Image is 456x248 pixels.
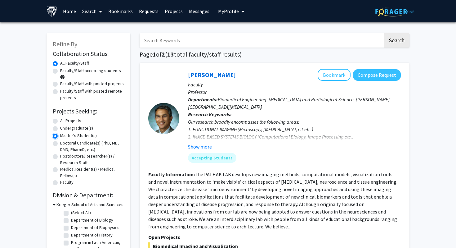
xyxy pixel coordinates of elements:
h2: Division & Department: [53,191,124,199]
fg-read-more: The PATHAK LAB develops new imaging methods, computational models, visualization tools and novel ... [148,171,397,230]
label: Faculty/Staff accepting students [60,67,121,74]
label: Medical Resident(s) / Medical Fellow(s) [60,166,124,179]
label: Postdoctoral Researcher(s) / Research Staff [60,153,124,166]
span: 13 [167,50,174,58]
a: Home [60,0,79,22]
p: Professor [188,88,401,96]
span: Refine By [53,40,77,48]
div: Our research broadly encompasses the following areas: 1. FUNCTIONAL IMAGING (Microscopy, [MEDICAL... [188,118,401,155]
span: 2 [162,50,165,58]
button: Compose Request to Arvind Pathak [353,69,401,81]
a: Requests [136,0,162,22]
h3: Krieger School of Arts and Sciences [56,201,123,208]
label: All Faculty/Staff [60,60,89,67]
h1: Page of ( total faculty/staff results) [140,51,409,58]
p: Faculty [188,81,401,88]
label: All Projects [60,117,81,124]
input: Search Keywords [140,33,383,48]
label: Doctoral Candidate(s) (PhD, MD, DMD, PharmD, etc.) [60,140,124,153]
label: Department of Biology [71,217,113,223]
b: Research Keywords: [188,111,232,117]
label: (Select All) [71,209,91,216]
h2: Collaboration Status: [53,50,124,57]
img: Johns Hopkins University Logo [47,6,57,17]
iframe: Chat [5,220,26,243]
button: Search [384,33,409,48]
a: [PERSON_NAME] [188,71,236,79]
label: Faculty/Staff with posted remote projects [60,88,124,101]
h2: Projects Seeking: [53,108,124,115]
p: Open Projects [148,233,401,241]
a: Projects [162,0,186,22]
label: Department of Biophysics [71,224,119,231]
a: Messages [186,0,212,22]
span: Biomedical Engineering, [MEDICAL_DATA] and Radiological Science, [PERSON_NAME][GEOGRAPHIC_DATA][M... [188,96,390,110]
mat-chip: Accepting Students [188,153,236,163]
b: Faculty Information: [148,171,195,177]
button: Add Arvind Pathak to Bookmarks [318,69,351,81]
label: Undergraduate(s) [60,125,93,131]
button: Show more [188,143,212,150]
a: Bookmarks [105,0,136,22]
label: Master's Student(s) [60,132,97,139]
span: My Profile [218,8,239,14]
b: Departments: [188,96,218,103]
a: Search [79,0,105,22]
span: 1 [153,50,156,58]
label: Department of History [71,232,113,238]
label: Faculty/Staff with posted projects [60,80,124,87]
label: Faculty [60,179,74,186]
img: ForagerOne Logo [375,7,414,16]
